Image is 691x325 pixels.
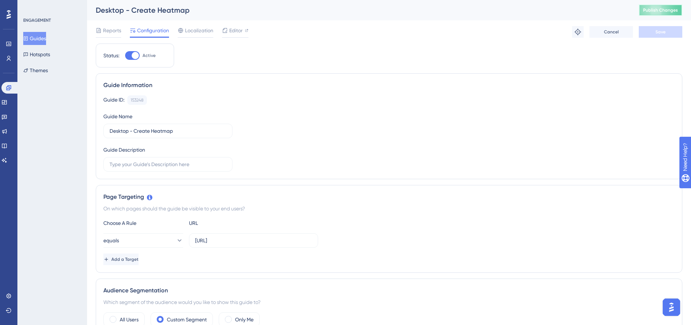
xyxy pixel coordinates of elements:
span: Cancel [604,29,619,35]
div: URL [189,219,269,227]
span: Configuration [137,26,169,35]
span: Reports [103,26,121,35]
iframe: UserGuiding AI Assistant Launcher [661,296,682,318]
input: yourwebsite.com/path [195,236,312,244]
div: On which pages should the guide be visible to your end users? [103,204,675,213]
input: Type your Guide’s Description here [110,160,226,168]
div: Guide Information [103,81,675,90]
input: Type your Guide’s Name here [110,127,226,135]
span: Save [655,29,666,35]
div: Guide Description [103,145,145,154]
button: Add a Target [103,254,139,265]
span: Publish Changes [643,7,678,13]
label: All Users [120,315,139,324]
div: Choose A Rule [103,219,183,227]
button: Save [639,26,682,38]
div: Desktop - Create Heatmap [96,5,621,15]
div: Status: [103,51,119,60]
label: Only Me [235,315,254,324]
div: Guide Name [103,112,132,121]
button: Cancel [589,26,633,38]
span: Localization [185,26,213,35]
button: equals [103,233,183,248]
button: Hotspots [23,48,50,61]
div: ENGAGEMENT [23,17,51,23]
span: Need Help? [17,2,45,11]
div: 153248 [131,97,144,103]
div: Audience Segmentation [103,286,675,295]
button: Themes [23,64,48,77]
span: equals [103,236,119,245]
div: Guide ID: [103,95,124,105]
div: Which segment of the audience would you like to show this guide to? [103,298,675,307]
button: Publish Changes [639,4,682,16]
label: Custom Segment [167,315,207,324]
button: Guides [23,32,46,45]
span: Editor [229,26,243,35]
span: Active [143,53,156,58]
span: Add a Target [111,256,139,262]
div: Page Targeting [103,193,675,201]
